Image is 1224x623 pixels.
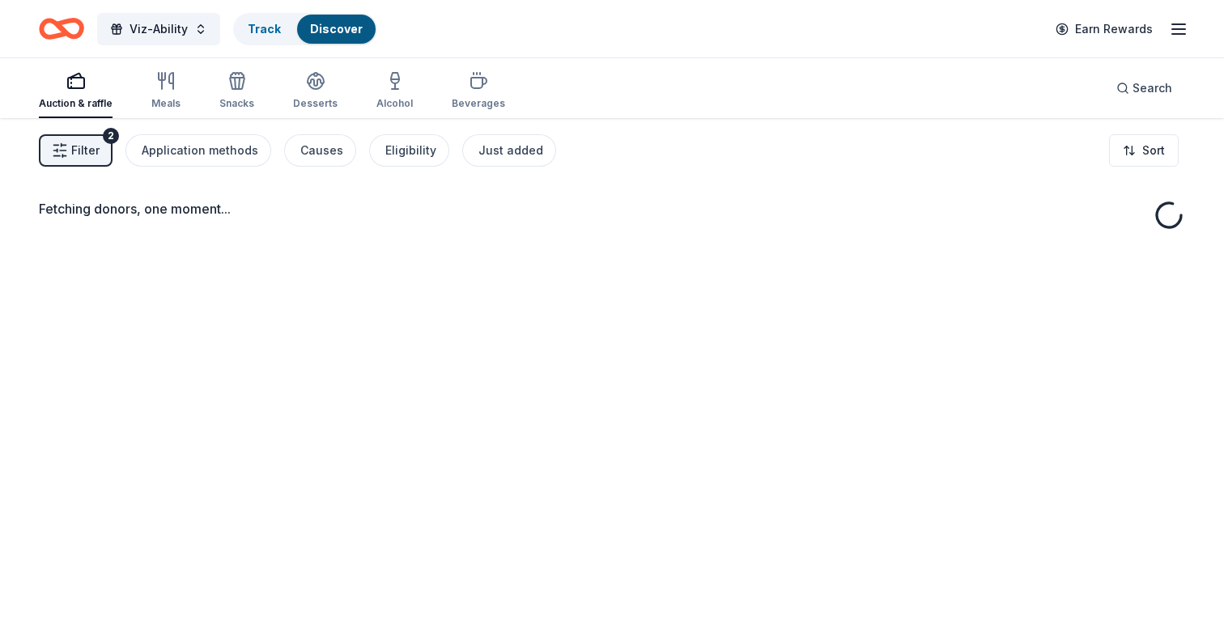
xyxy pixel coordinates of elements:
div: Snacks [219,97,254,110]
div: Causes [300,141,343,160]
div: Auction & raffle [39,97,113,110]
button: Auction & raffle [39,65,113,118]
button: TrackDiscover [233,13,377,45]
button: Alcohol [376,65,413,118]
span: Filter [71,141,100,160]
div: Fetching donors, one moment... [39,199,1185,218]
div: Beverages [452,97,505,110]
span: Viz-Ability [130,19,188,39]
div: Desserts [293,97,338,110]
button: Filter2 [39,134,113,167]
button: Beverages [452,65,505,118]
a: Track [248,22,281,36]
button: Desserts [293,65,338,118]
button: Snacks [219,65,254,118]
button: Eligibility [369,134,449,167]
button: Application methods [125,134,271,167]
span: Search [1133,78,1172,98]
div: Just added [478,141,543,160]
div: 2 [103,128,119,144]
button: Causes [284,134,356,167]
button: Sort [1109,134,1179,167]
div: Application methods [142,141,258,160]
button: Just added [462,134,556,167]
div: Meals [151,97,181,110]
button: Meals [151,65,181,118]
span: Sort [1142,141,1165,160]
a: Discover [310,22,363,36]
div: Eligibility [385,141,436,160]
button: Search [1103,72,1185,104]
div: Alcohol [376,97,413,110]
a: Earn Rewards [1046,15,1162,44]
a: Home [39,10,84,48]
button: Viz-Ability [97,13,220,45]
